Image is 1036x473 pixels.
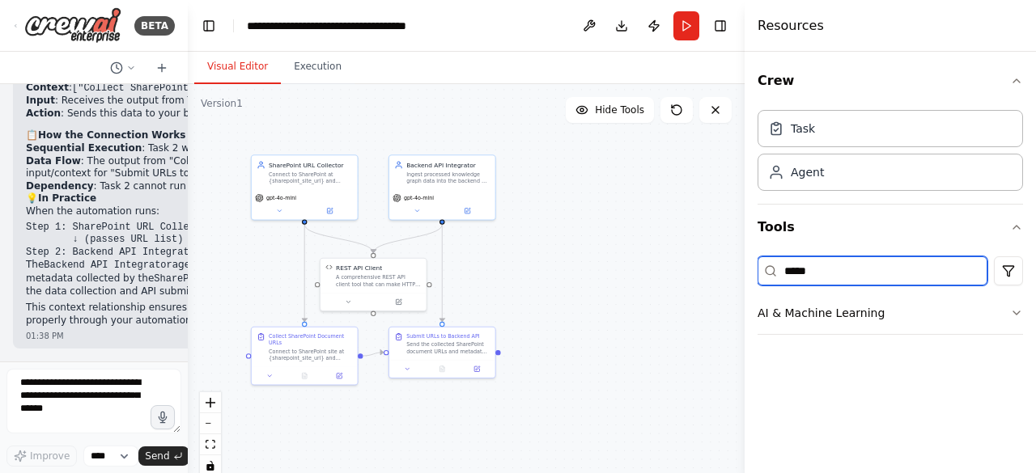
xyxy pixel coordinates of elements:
[251,154,359,220] div: SharePoint URL CollectorConnect to SharePoint at {sharepoint_site_url} and collect all document U...
[325,370,354,381] button: Open in side panel
[26,142,142,154] strong: Sequential Execution
[251,327,359,386] div: Collect SharePoint Document URLsConnect to SharePoint site at {sharepoint_site_url} and collect a...
[26,330,481,342] div: 01:38 PM
[388,327,496,378] div: Submit URLs to Backend APISend the collected SharePoint document URLs and metadata to the backend...
[6,446,77,467] button: Improve
[758,205,1023,250] button: Tools
[44,260,172,271] code: Backend API Integrator
[200,392,221,413] button: zoom in
[363,348,384,360] g: Edge from 29b40a67-7409-481d-b35b-ff6fd77292c9 to c4befb24-e8e2-4a35-a291-467fecd7f131
[369,225,447,253] g: Edge from 2788d1ae-ea1b-4a5c-99cd-63d154e5e245 to 554d51f4-d0bb-40d0-8ba2-ff170987c0b0
[269,161,352,170] div: SharePoint URL Collector
[388,154,496,220] div: Backend API IntegratorIngest processed knowledge graph data into the backend API at {backend_api_...
[406,332,479,340] div: Submit URLs to Backend API
[26,155,481,180] li: : The output from "Collect SharePoint Document URLs" becomes available as input/context for "Subm...
[197,15,220,37] button: Hide left sidebar
[595,103,644,116] span: Hide Tools
[791,120,815,137] div: Task
[269,171,352,184] div: Connect to SharePoint at {sharepoint_site_url} and collect all document URLs and basic metadata f...
[104,58,142,78] button: Switch to previous chat
[26,180,94,192] strong: Dependency
[404,195,434,202] span: gpt-4o-mini
[709,15,732,37] button: Hide right sidebar
[26,82,481,95] li: : ←
[26,259,481,298] p: The agent will have access to all the SharePoint URLs and metadata collected by the , ensuring a ...
[438,225,447,322] g: Edge from 2788d1ae-ea1b-4a5c-99cd-63d154e5e245 to c4befb24-e8e2-4a35-a291-467fecd7f131
[281,50,355,84] button: Execution
[462,364,491,374] button: Open in side panel
[566,97,654,123] button: Hide Tools
[300,225,309,322] g: Edge from 6a9331ea-c5b6-4a7a-a641-a6944f7f5278 to 29b40a67-7409-481d-b35b-ff6fd77292c9
[374,297,422,307] button: Open in side panel
[26,192,481,205] h2: 💡
[269,348,352,361] div: Connect to SharePoint site at {sharepoint_site_url} and collect all document URLs and metadata fr...
[201,97,243,110] div: Version 1
[26,82,69,93] strong: Context
[26,129,481,142] h2: 📋
[791,164,824,180] div: Agent
[300,225,378,253] g: Edge from 6a9331ea-c5b6-4a7a-a641-a6944f7f5278 to 554d51f4-d0bb-40d0-8ba2-ff170987c0b0
[24,7,121,44] img: Logo
[443,205,491,216] button: Open in side panel
[149,58,175,78] button: Start a new chat
[26,222,481,258] code: Step 1: SharePoint URL Collector → Gathers URLs from SharePoint ↓ (passes URL list) Step 2: Backe...
[38,129,185,141] strong: How the Connection Works
[26,142,481,155] li: : Task 2 waits for Task 1 to complete before starting
[758,16,824,36] h4: Resources
[247,18,429,34] nav: breadcrumb
[38,192,96,204] strong: In Practice
[305,205,354,216] button: Open in side panel
[26,108,61,119] strong: Action
[758,58,1023,103] button: Crew
[336,274,421,288] div: A comprehensive REST API client tool that can make HTTP requests (GET, POST, PUT, DELETE) with au...
[758,292,1023,334] button: AI & Machine Learning
[320,258,427,311] div: REST API ClientREST API ClientA comprehensive REST API client tool that can make HTTP requests (G...
[30,450,70,462] span: Improve
[72,82,282,94] code: ["Collect SharePoint Document URLs"]
[758,103,1023,204] div: Crew
[26,95,55,106] strong: Input
[269,332,352,346] div: Collect SharePoint Document URLs
[325,264,333,271] img: REST API Client
[151,405,175,429] button: Click to speak your automation idea
[266,195,296,202] span: gpt-4o-mini
[26,180,481,193] li: : Task 2 cannot run without the results from Task 1
[194,50,281,84] button: Visual Editor
[26,95,481,108] li: : Receives the output from Task 1 (the URLs and metadata)
[336,264,382,272] div: REST API Client
[406,161,490,170] div: Backend API Integrator
[287,370,323,381] button: No output available
[26,155,81,167] strong: Data Flow
[200,413,221,434] button: zoom out
[26,108,481,120] li: : Sends this data to your backend API
[145,450,169,462] span: Send
[424,364,461,374] button: No output available
[200,434,221,455] button: fit view
[134,16,175,36] div: BETA
[758,250,1023,348] div: Tools
[138,446,189,466] button: Send
[406,341,490,355] div: Send the collected SharePoint document URLs and metadata to the backend knowledge graph API at {b...
[26,302,481,327] p: This context relationship ensures the tasks execute in the correct order and that data flows prop...
[26,205,481,218] p: When the automation runs:
[406,171,490,184] div: Ingest processed knowledge graph data into the backend API at {backend_api_url}, ensuring all dat...
[154,273,294,285] code: SharePoint URL Collector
